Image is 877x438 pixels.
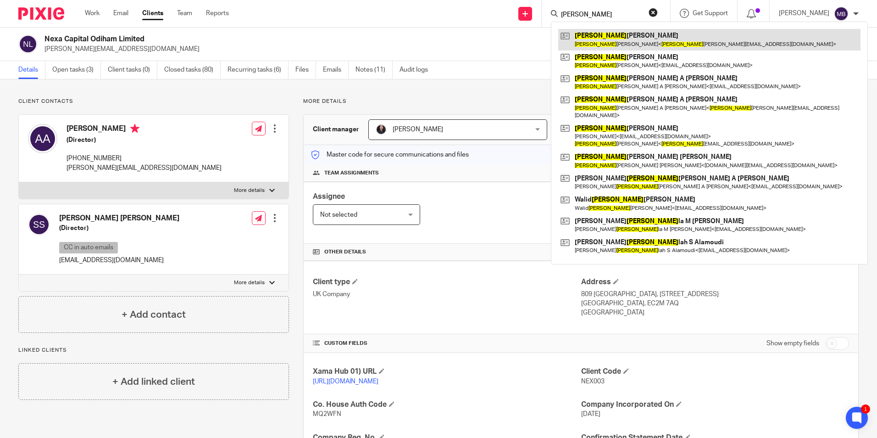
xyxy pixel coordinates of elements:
a: Details [18,61,45,79]
a: Closed tasks (80) [164,61,221,79]
p: More details [234,279,265,286]
a: Recurring tasks (6) [228,61,289,79]
h5: (Director) [67,135,222,145]
h4: Company Incorporated On [581,400,849,410]
img: MicrosoftTeams-image.jfif [376,124,387,135]
h4: Client type [313,277,581,287]
p: Master code for secure communications and files [311,150,469,159]
div: 1 [861,404,870,414]
p: [GEOGRAPHIC_DATA], EC2M 7AQ [581,299,849,308]
i: Primary [130,124,139,133]
p: [PHONE_NUMBER] [67,154,222,163]
span: Get Support [693,10,728,17]
img: Pixie [18,7,64,20]
a: Clients [142,9,163,18]
a: Open tasks (3) [52,61,101,79]
p: [GEOGRAPHIC_DATA] [581,308,849,317]
h4: Client Code [581,367,849,376]
p: [PERSON_NAME] [779,9,829,18]
p: CC in auto emails [59,242,118,253]
img: svg%3E [18,34,38,54]
p: [PERSON_NAME][EMAIL_ADDRESS][DOMAIN_NAME] [67,163,222,173]
a: Files [295,61,316,79]
a: [URL][DOMAIN_NAME] [313,378,378,385]
p: UK Company [313,290,581,299]
span: Team assignments [324,169,379,177]
img: svg%3E [834,6,849,21]
h3: Client manager [313,125,359,134]
span: [DATE] [581,411,600,417]
img: svg%3E [28,213,50,236]
span: Not selected [320,212,357,218]
p: More details [303,98,859,105]
p: [EMAIL_ADDRESS][DOMAIN_NAME] [59,256,179,265]
h4: Address [581,277,849,287]
h4: + Add linked client [112,375,195,389]
h5: (Director) [59,224,179,233]
span: Other details [324,248,366,256]
h4: + Add contact [122,308,186,322]
button: Clear [649,8,658,17]
span: MQ2WFN [313,411,341,417]
a: Emails [323,61,349,79]
h4: [PERSON_NAME] [67,124,222,135]
a: Notes (11) [355,61,393,79]
h4: CUSTOM FIELDS [313,340,581,347]
span: Assignee [313,193,345,200]
a: Reports [206,9,229,18]
h4: Co. House Auth Code [313,400,581,410]
h4: [PERSON_NAME] [PERSON_NAME] [59,213,179,223]
a: Client tasks (0) [108,61,157,79]
a: Team [177,9,192,18]
p: Client contacts [18,98,289,105]
h4: Xama Hub 01) URL [313,367,581,376]
p: Linked clients [18,347,289,354]
label: Show empty fields [766,339,819,348]
p: [PERSON_NAME][EMAIL_ADDRESS][DOMAIN_NAME] [44,45,734,54]
p: More details [234,187,265,194]
input: Search [560,11,643,19]
span: NEX003 [581,378,605,385]
a: Work [85,9,100,18]
img: svg%3E [28,124,57,153]
p: 809 [GEOGRAPHIC_DATA], [STREET_ADDRESS] [581,290,849,299]
span: [PERSON_NAME] [393,126,443,133]
a: Audit logs [400,61,435,79]
h2: Nexa Capital Odiham Limited [44,34,596,44]
a: Email [113,9,128,18]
